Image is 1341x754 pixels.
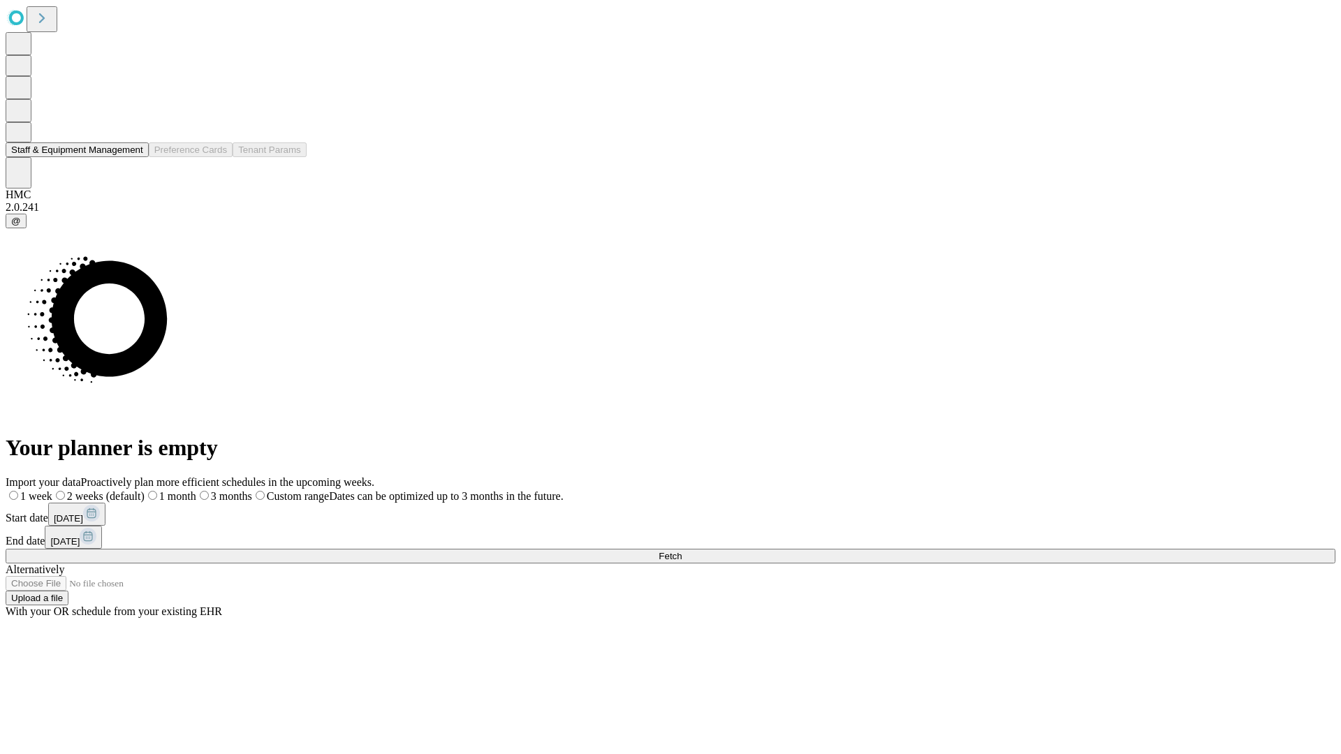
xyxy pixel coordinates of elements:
span: [DATE] [54,513,83,524]
button: [DATE] [48,503,105,526]
span: Custom range [267,490,329,502]
div: Start date [6,503,1335,526]
button: Tenant Params [233,142,307,157]
input: Custom rangeDates can be optimized up to 3 months in the future. [256,491,265,500]
span: 1 week [20,490,52,502]
button: Preference Cards [149,142,233,157]
h1: Your planner is empty [6,435,1335,461]
span: 2 weeks (default) [67,490,145,502]
input: 1 week [9,491,18,500]
span: With your OR schedule from your existing EHR [6,605,222,617]
input: 3 months [200,491,209,500]
div: End date [6,526,1335,549]
span: [DATE] [50,536,80,547]
button: [DATE] [45,526,102,549]
span: 3 months [211,490,252,502]
input: 2 weeks (default) [56,491,65,500]
button: Staff & Equipment Management [6,142,149,157]
button: Upload a file [6,591,68,605]
span: @ [11,216,21,226]
span: Proactively plan more efficient schedules in the upcoming weeks. [81,476,374,488]
span: Import your data [6,476,81,488]
span: Alternatively [6,563,64,575]
span: 1 month [159,490,196,502]
div: HMC [6,188,1335,201]
button: @ [6,214,27,228]
button: Fetch [6,549,1335,563]
span: Dates can be optimized up to 3 months in the future. [329,490,563,502]
div: 2.0.241 [6,201,1335,214]
span: Fetch [659,551,682,561]
input: 1 month [148,491,157,500]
